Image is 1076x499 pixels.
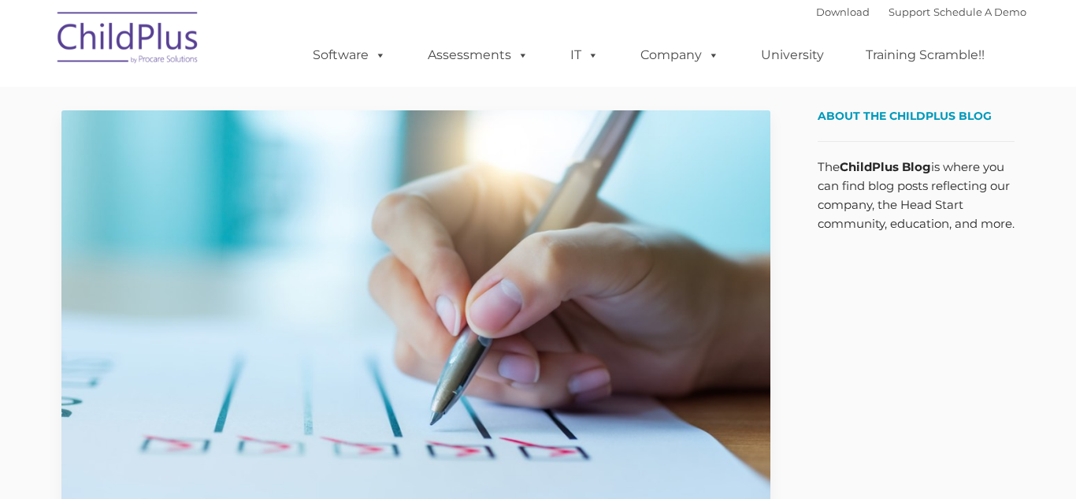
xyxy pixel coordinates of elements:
[50,1,207,80] img: ChildPlus by Procare Solutions
[840,159,931,174] strong: ChildPlus Blog
[412,39,544,71] a: Assessments
[850,39,1000,71] a: Training Scramble!!
[745,39,840,71] a: University
[889,6,930,18] a: Support
[818,158,1015,233] p: The is where you can find blog posts reflecting our company, the Head Start community, education,...
[297,39,402,71] a: Software
[818,109,992,123] span: About the ChildPlus Blog
[816,6,870,18] a: Download
[933,6,1026,18] a: Schedule A Demo
[625,39,735,71] a: Company
[555,39,614,71] a: IT
[816,6,1026,18] font: |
